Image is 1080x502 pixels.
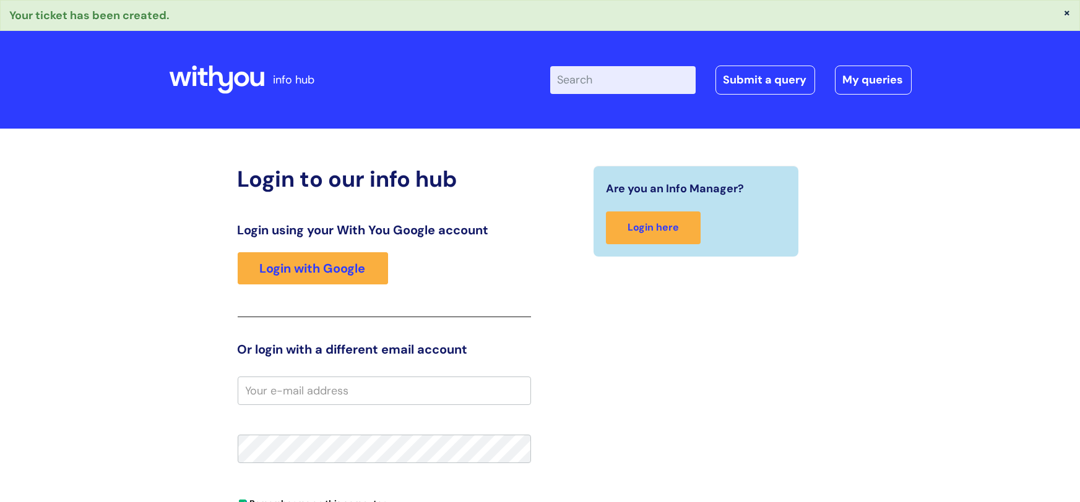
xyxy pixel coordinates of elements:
a: Submit a query [715,66,815,94]
a: Login with Google [238,252,388,284]
h3: Or login with a different email account [238,342,531,357]
span: Are you an Info Manager? [606,179,744,198]
input: Your e-mail address [238,376,531,405]
a: Login here [606,211,701,244]
h3: Login using your With You Google account [238,223,531,237]
button: × [1063,7,1071,18]
a: My queries [835,66,912,94]
h2: Login to our info hub [238,166,531,192]
p: info hub [274,70,315,90]
input: Search [550,66,696,93]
